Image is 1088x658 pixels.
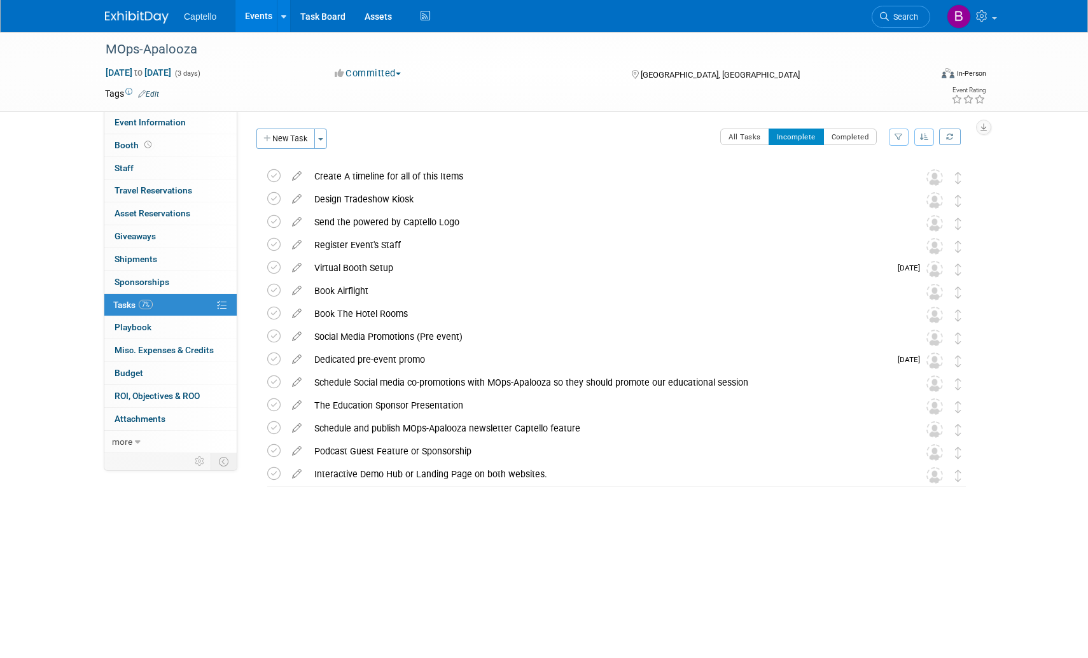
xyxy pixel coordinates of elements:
[955,172,961,184] i: Move task
[926,284,943,300] img: Unassigned
[926,353,943,369] img: Unassigned
[955,378,961,390] i: Move task
[105,87,159,100] td: Tags
[174,69,200,78] span: (3 days)
[308,417,901,439] div: Schedule and publish MOps-Apalooza newsletter Captello feature
[308,257,890,279] div: Virtual Booth Setup
[955,263,961,276] i: Move task
[286,445,308,457] a: edit
[115,117,186,127] span: Event Information
[286,308,308,319] a: edit
[286,400,308,411] a: edit
[308,326,901,347] div: Social Media Promotions (Pre event)
[211,453,237,470] td: Toggle Event Tabs
[104,157,237,179] a: Staff
[926,467,943,484] img: Unassigned
[104,431,237,453] a: more
[104,316,237,339] a: Playbook
[115,185,192,195] span: Travel Reservations
[898,263,926,272] span: [DATE]
[955,286,961,298] i: Move task
[926,261,943,277] img: Unassigned
[112,437,132,447] span: more
[898,355,926,364] span: [DATE]
[955,218,961,230] i: Move task
[104,271,237,293] a: Sponsorships
[286,377,308,388] a: edit
[769,129,824,145] button: Incomplete
[115,163,134,173] span: Staff
[105,11,169,24] img: ExhibitDay
[308,440,901,462] div: Podcast Guest Feature or Sponsorship
[101,38,911,61] div: MOps-Apalooza
[286,171,308,182] a: edit
[139,300,153,309] span: 7%
[926,169,943,186] img: Unassigned
[926,330,943,346] img: Unassigned
[105,67,172,78] span: [DATE] [DATE]
[855,66,986,85] div: Event Format
[138,90,159,99] a: Edit
[872,6,930,28] a: Search
[104,408,237,430] a: Attachments
[104,179,237,202] a: Travel Reservations
[823,129,877,145] button: Completed
[286,216,308,228] a: edit
[308,349,890,370] div: Dedicated pre-event promo
[256,129,315,149] button: New Task
[115,231,156,241] span: Giveaways
[955,195,961,207] i: Move task
[104,294,237,316] a: Tasks7%
[955,355,961,367] i: Move task
[104,202,237,225] a: Asset Reservations
[308,234,901,256] div: Register Event's Staff
[104,339,237,361] a: Misc. Expenses & Credits
[286,354,308,365] a: edit
[926,307,943,323] img: Unassigned
[286,423,308,434] a: edit
[286,262,308,274] a: edit
[641,70,800,80] span: [GEOGRAPHIC_DATA], [GEOGRAPHIC_DATA]
[104,362,237,384] a: Budget
[286,193,308,205] a: edit
[955,241,961,253] i: Move task
[308,165,901,187] div: Create A timeline for all of this Items
[308,372,901,393] div: Schedule Social media co-promotions with MOps-Apalooza so they should promote our educational ses...
[308,395,901,416] div: The Education Sponsor Presentation
[104,134,237,157] a: Booth
[330,67,406,80] button: Committed
[286,468,308,480] a: edit
[308,463,901,485] div: Interactive Demo Hub or Landing Page on both websites.
[720,129,769,145] button: All Tasks
[926,192,943,209] img: Unassigned
[104,385,237,407] a: ROI, Objectives & ROO
[115,345,214,355] span: Misc. Expenses & Credits
[926,375,943,392] img: Unassigned
[926,238,943,255] img: Unassigned
[115,254,157,264] span: Shipments
[955,309,961,321] i: Move task
[184,11,216,22] span: Captello
[104,111,237,134] a: Event Information
[308,188,901,210] div: Design Tradeshow Kiosk
[955,447,961,459] i: Move task
[286,239,308,251] a: edit
[956,69,986,78] div: In-Person
[104,225,237,248] a: Giveaways
[926,398,943,415] img: Unassigned
[926,444,943,461] img: Unassigned
[115,414,165,424] span: Attachments
[189,453,211,470] td: Personalize Event Tab Strip
[115,368,143,378] span: Budget
[955,424,961,436] i: Move task
[115,140,154,150] span: Booth
[104,248,237,270] a: Shipments
[308,280,901,302] div: Book Airflight
[308,211,901,233] div: Send the powered by Captello Logo
[926,421,943,438] img: Unassigned
[308,303,901,325] div: Book The Hotel Rooms
[926,215,943,232] img: Unassigned
[942,68,954,78] img: Format-Inperson.png
[115,391,200,401] span: ROI, Objectives & ROO
[951,87,986,94] div: Event Rating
